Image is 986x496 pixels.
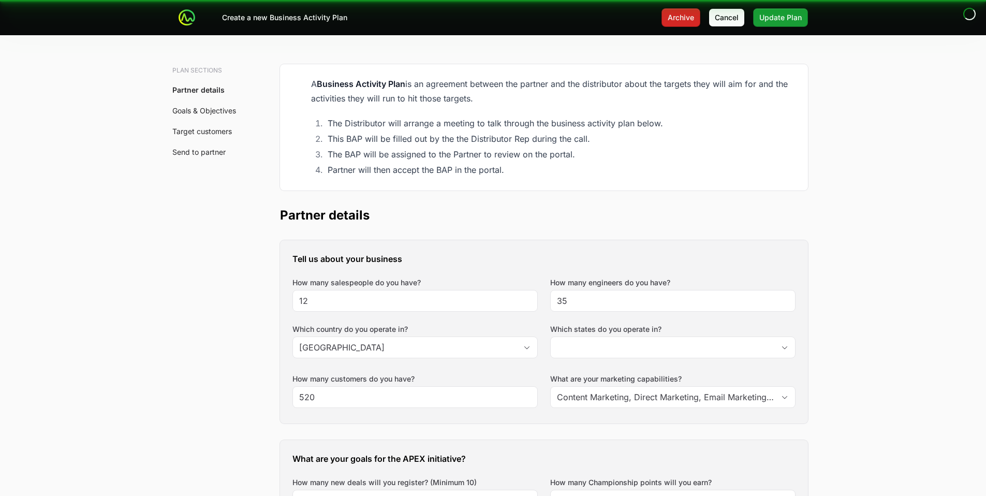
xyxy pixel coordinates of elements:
[668,11,694,24] span: Archive
[172,106,236,115] a: Goals & Objectives
[550,324,796,334] label: Which states do you operate in?
[292,477,477,488] label: How many new deals will you register? (Minimum 10)
[172,85,225,94] a: Partner details
[759,11,802,24] span: Update Plan
[550,477,712,488] label: How many Championship points will you earn?
[317,79,405,89] strong: Business Activity Plan
[172,66,243,75] h3: Plan sections
[774,337,795,358] div: Open
[172,127,232,136] a: Target customers
[292,453,796,465] h3: What are your goals for the APEX initiative?
[172,148,226,156] a: Send to partner
[753,8,808,27] button: Update Plan
[709,8,745,27] button: Cancel
[325,132,796,146] li: This BAP will be filled out by the the Distributor Rep during the call.
[661,8,700,27] button: Archive
[280,207,808,224] h2: Partner details
[774,387,795,407] div: Open
[292,324,538,334] label: Which country do you operate in?
[517,337,537,358] div: Open
[550,374,796,384] label: What are your marketing capabilities?
[292,253,796,265] h3: Tell us about your business
[179,9,195,26] img: ActivitySource
[292,374,415,384] label: How many customers do you have?
[311,77,796,106] div: A is an agreement between the partner and the distributor about the targets they will aim for and...
[292,278,421,288] label: How many salespeople do you have?
[222,12,347,23] p: Create a new Business Activity Plan
[325,116,796,130] li: The Distributor will arrange a meeting to talk through the business activity plan below.
[715,11,739,24] span: Cancel
[325,147,796,162] li: The BAP will be assigned to the Partner to review on the portal.
[325,163,796,177] li: Partner will then accept the BAP in the portal.
[550,278,670,288] label: How many engineers do you have?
